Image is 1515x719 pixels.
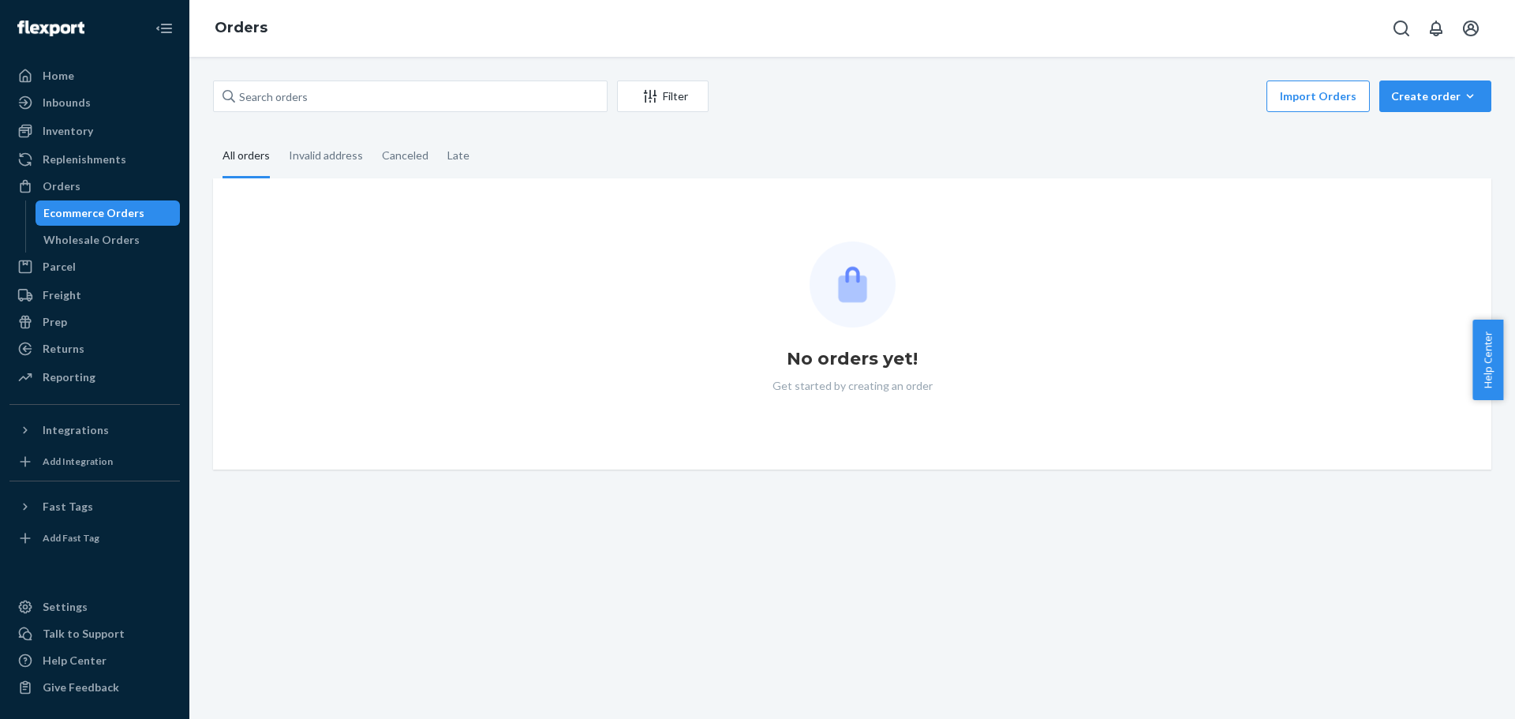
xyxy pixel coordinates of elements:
[213,81,608,112] input: Search orders
[1420,13,1452,44] button: Open notifications
[43,653,107,668] div: Help Center
[9,309,180,335] a: Prep
[9,365,180,390] a: Reporting
[9,621,180,646] a: Talk to Support
[9,449,180,474] a: Add Integration
[9,675,180,700] button: Give Feedback
[43,455,113,468] div: Add Integration
[9,90,180,115] a: Inbounds
[382,135,428,176] div: Canceled
[9,648,180,673] a: Help Center
[43,314,67,330] div: Prep
[617,81,709,112] button: Filter
[9,494,180,519] button: Fast Tags
[43,123,93,139] div: Inventory
[9,63,180,88] a: Home
[1391,88,1479,104] div: Create order
[1379,81,1491,112] button: Create order
[43,95,91,110] div: Inbounds
[43,259,76,275] div: Parcel
[1266,81,1370,112] button: Import Orders
[1386,13,1417,44] button: Open Search Box
[1472,320,1503,400] button: Help Center
[289,135,363,176] div: Invalid address
[43,499,93,515] div: Fast Tags
[43,369,95,385] div: Reporting
[215,19,267,36] a: Orders
[43,341,84,357] div: Returns
[148,13,180,44] button: Close Navigation
[772,378,933,394] p: Get started by creating an order
[447,135,469,176] div: Late
[43,599,88,615] div: Settings
[43,531,99,545] div: Add Fast Tag
[9,594,180,620] a: Settings
[9,418,180,443] button: Integrations
[43,287,81,303] div: Freight
[787,346,918,372] h1: No orders yet!
[43,205,144,221] div: Ecommerce Orders
[43,178,80,194] div: Orders
[43,232,140,248] div: Wholesale Orders
[43,68,74,84] div: Home
[810,242,896,328] img: Empty list
[43,626,125,642] div: Talk to Support
[43,422,109,438] div: Integrations
[618,88,708,104] div: Filter
[9,118,180,144] a: Inventory
[9,147,180,172] a: Replenishments
[9,174,180,199] a: Orders
[1455,13,1487,44] button: Open account menu
[17,21,84,36] img: Flexport logo
[43,152,126,167] div: Replenishments
[9,526,180,551] a: Add Fast Tag
[9,254,180,279] a: Parcel
[9,336,180,361] a: Returns
[36,200,181,226] a: Ecommerce Orders
[43,680,119,695] div: Give Feedback
[9,283,180,308] a: Freight
[202,6,280,51] ol: breadcrumbs
[36,227,181,253] a: Wholesale Orders
[223,135,270,178] div: All orders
